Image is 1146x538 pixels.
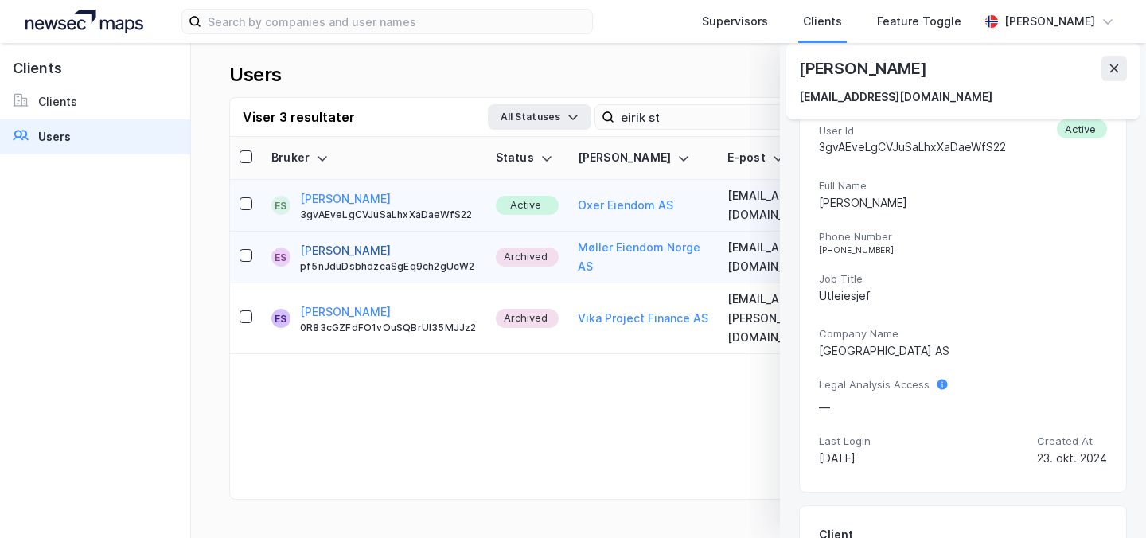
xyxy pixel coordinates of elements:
[819,272,1107,286] span: Job Title
[488,104,591,130] button: All Statuses
[25,10,143,33] img: logo.a4113a55bc3d86da70a041830d287a7e.svg
[578,309,708,328] button: Vika Project Finance AS
[727,150,827,166] div: E-post
[496,150,559,166] div: Status
[1004,12,1095,31] div: [PERSON_NAME]
[819,230,1107,244] span: Phone Number
[819,138,1006,157] div: 3gvAEveLgCVJuSaLhxXaDaeWfS22
[799,56,930,81] div: [PERSON_NAME]
[718,180,836,232] td: [EMAIL_ADDRESS][DOMAIN_NAME]
[275,196,286,215] div: ES
[243,107,355,127] div: Viser 3 resultater
[718,283,836,354] td: [EMAIL_ADDRESS][PERSON_NAME][DOMAIN_NAME]
[300,260,477,273] div: pf5nJduDsbhdzcaSgEq9ch2gUcW2
[819,124,1006,138] span: User Id
[201,10,585,33] input: Search by companies and user names
[229,62,282,88] div: Users
[614,105,833,129] input: Search user by name, email or client
[300,189,391,209] button: [PERSON_NAME]
[819,327,1107,341] span: Company Name
[275,309,286,328] div: ES
[819,435,871,448] span: Last Login
[578,238,708,276] button: Møller Eiendom Norge AS
[1037,449,1107,468] div: 23. okt. 2024
[300,241,391,260] button: [PERSON_NAME]
[803,12,842,31] div: Clients
[819,398,930,417] div: —
[275,248,286,267] div: ES
[38,92,77,111] div: Clients
[1066,462,1146,538] iframe: Chat Widget
[578,196,673,215] button: Oxer Eiendom AS
[300,302,391,322] button: [PERSON_NAME]
[819,378,930,392] span: Legal Analysis Access
[819,449,871,468] div: [DATE]
[1037,435,1107,448] span: Created At
[578,150,708,166] div: [PERSON_NAME]
[819,341,1107,361] div: [GEOGRAPHIC_DATA] AS
[819,245,1107,255] div: [PHONE_NUMBER]
[799,88,992,107] div: [EMAIL_ADDRESS][DOMAIN_NAME]
[877,12,961,31] div: Feature Toggle
[819,179,1107,193] span: Full Name
[819,193,1107,212] div: [PERSON_NAME]
[702,12,768,31] div: Supervisors
[271,150,477,166] div: Bruker
[300,322,477,334] div: 0R83cGZFdFO1vOuSQBrUl35MJJz2
[819,287,1107,306] div: Utleiesjef
[300,209,477,221] div: 3gvAEveLgCVJuSaLhxXaDaeWfS22
[718,232,836,283] td: [EMAIL_ADDRESS][DOMAIN_NAME]
[38,127,71,146] div: Users
[1066,462,1146,538] div: Kontrollprogram for chat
